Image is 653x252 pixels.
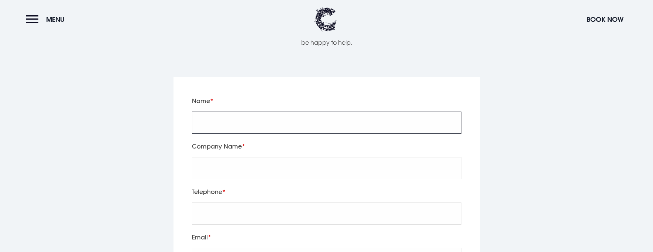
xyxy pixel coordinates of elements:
span: Menu [46,15,65,24]
label: Name [192,96,461,106]
button: Book Now [583,11,627,27]
label: Company Name [192,141,461,151]
img: Clandeboye Lodge [315,7,337,31]
label: Email [192,232,461,242]
label: Telephone [192,187,461,197]
button: Menu [26,11,68,27]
